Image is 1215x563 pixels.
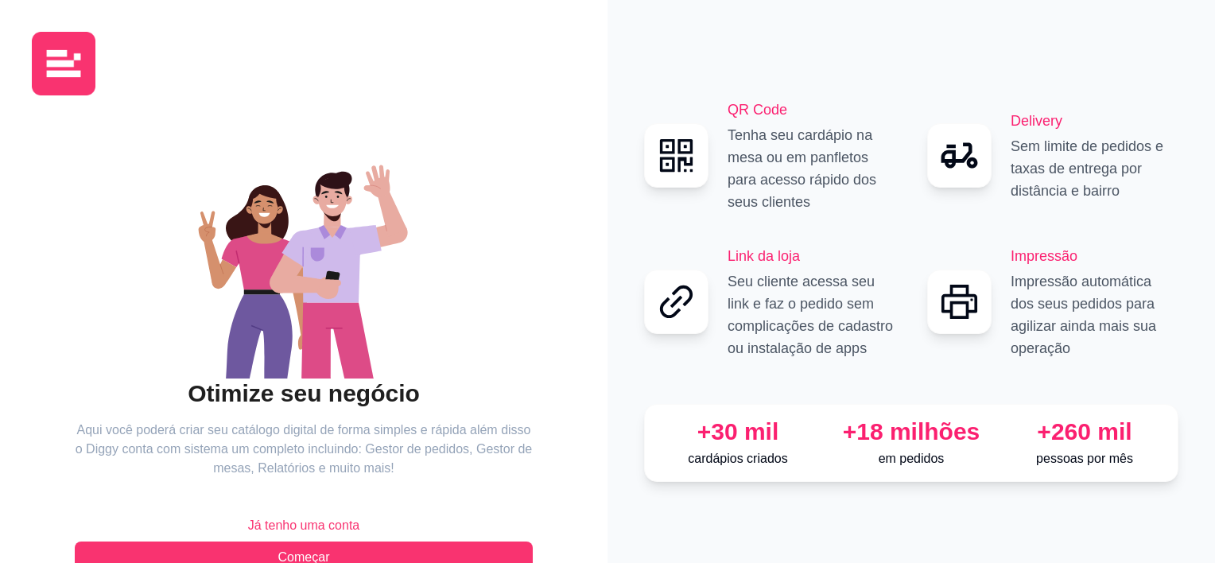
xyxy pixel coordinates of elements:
span: Já tenho uma conta [248,516,360,535]
p: Sem limite de pedidos e taxas de entrega por distância e bairro [1011,135,1178,202]
h2: Otimize seu negócio [75,379,533,409]
div: +30 mil [658,417,818,446]
h2: Link da loja [728,245,895,267]
h2: Impressão [1011,245,1178,267]
article: Aqui você poderá criar seu catálogo digital de forma simples e rápida além disso o Diggy conta co... [75,421,533,478]
div: animation [75,140,533,379]
p: cardápios criados [658,449,818,468]
p: Seu cliente acessa seu link e faz o pedido sem complicações de cadastro ou instalação de apps [728,270,895,359]
button: Já tenho uma conta [75,510,533,542]
img: logo [32,32,95,95]
div: +18 milhões [831,417,992,446]
p: Tenha seu cardápio na mesa ou em panfletos para acesso rápido dos seus clientes [728,124,895,213]
h2: Delivery [1011,110,1178,132]
p: em pedidos [831,449,992,468]
h2: QR Code [728,99,895,121]
p: pessoas por mês [1004,449,1165,468]
div: +260 mil [1004,417,1165,446]
p: Impressão automática dos seus pedidos para agilizar ainda mais sua operação [1011,270,1178,359]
